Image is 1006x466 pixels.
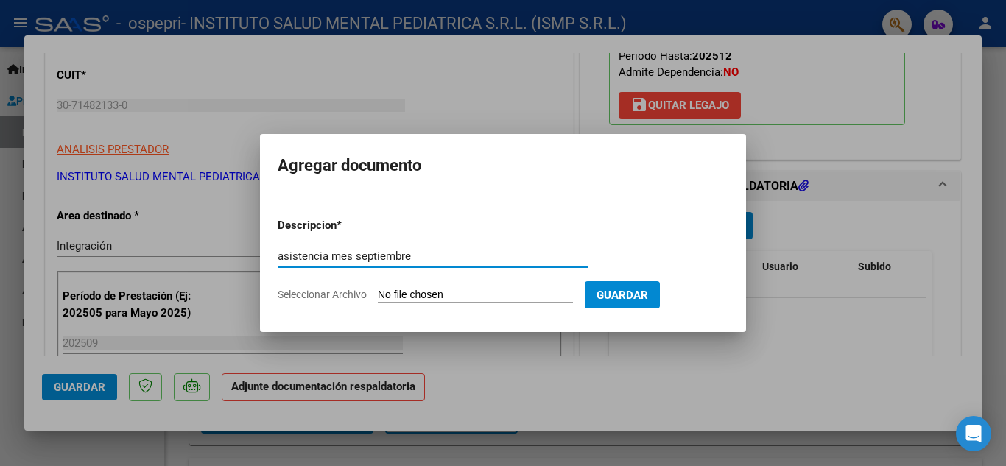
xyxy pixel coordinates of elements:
[597,289,648,302] span: Guardar
[278,217,413,234] p: Descripcion
[278,152,728,180] h2: Agregar documento
[585,281,660,308] button: Guardar
[956,416,991,451] div: Open Intercom Messenger
[278,289,367,300] span: Seleccionar Archivo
